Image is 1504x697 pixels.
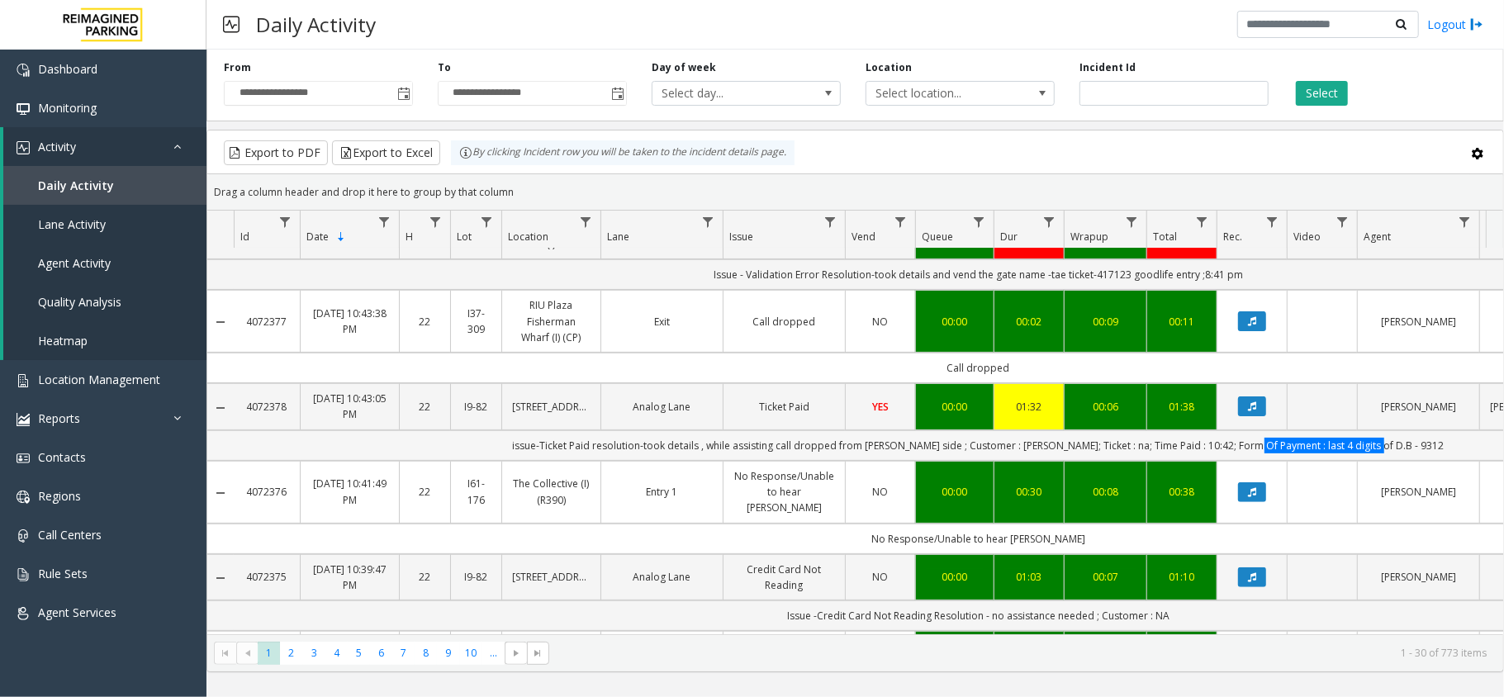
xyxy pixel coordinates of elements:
span: Video [1293,230,1321,244]
span: Page 5 [348,642,370,664]
a: 4072377 [244,314,290,330]
a: [DATE] 10:39:47 PM [311,562,389,593]
a: Wrapup Filter Menu [1121,211,1143,233]
a: [PERSON_NAME] [1368,484,1469,500]
a: [DATE] 10:41:49 PM [311,476,389,507]
a: I9-82 [461,399,491,415]
a: Id Filter Menu [274,211,297,233]
a: I37-309 [461,306,491,337]
span: Page 11 [482,642,505,664]
a: I9-82 [461,569,491,585]
a: Date Filter Menu [373,211,396,233]
span: Select day... [652,82,803,105]
a: 00:06 [1075,399,1136,415]
a: 4072375 [244,569,290,585]
span: H [406,230,413,244]
a: Activity [3,127,206,166]
a: 00:02 [1004,314,1054,330]
a: Heatmap [3,321,206,360]
a: Collapse Details [207,315,234,329]
span: Page 7 [392,642,415,664]
a: Logout [1427,16,1483,33]
a: Issue Filter Menu [819,211,842,233]
span: Location Management [38,372,160,387]
span: Select location... [866,82,1017,105]
a: 00:00 [926,484,984,500]
span: Contacts [38,449,86,465]
a: 22 [410,569,440,585]
span: Lot [457,230,472,244]
div: Drag a column header and drop it here to group by that column [207,178,1503,206]
img: pageIcon [223,4,240,45]
a: Call dropped [733,314,835,330]
label: Day of week [652,60,716,75]
a: 00:38 [1157,484,1207,500]
span: Agent Activity [38,255,111,271]
span: Page 9 [437,642,459,664]
span: Rule Sets [38,566,88,581]
a: Collapse Details [207,571,234,585]
a: Collapse Details [207,401,234,415]
a: 00:00 [926,569,984,585]
div: 01:03 [1004,569,1054,585]
a: 00:08 [1075,484,1136,500]
a: YES [856,399,905,415]
a: [STREET_ADDRESS] [512,569,591,585]
a: NO [856,484,905,500]
a: Agent Activity [3,244,206,282]
span: Page 8 [415,642,437,664]
label: To [438,60,451,75]
button: Select [1296,81,1348,106]
a: Agent Filter Menu [1454,211,1476,233]
img: 'icon' [17,102,30,116]
a: 00:30 [1004,484,1054,500]
a: Queue Filter Menu [968,211,990,233]
span: Dashboard [38,61,97,77]
a: 4072378 [244,399,290,415]
a: Ticket Paid [733,399,835,415]
a: Lot Filter Menu [476,211,498,233]
div: 01:10 [1157,569,1207,585]
span: Location [508,230,548,244]
span: Go to the next page [505,642,527,665]
h3: Daily Activity [248,4,384,45]
span: Go to the last page [527,642,549,665]
span: NO [873,315,889,329]
a: NO [856,314,905,330]
span: Page 3 [303,642,325,664]
span: Page 1 [258,642,280,664]
a: No Response/Unable to hear [PERSON_NAME] [733,468,835,516]
span: Call Centers [38,527,102,543]
button: Export to PDF [224,140,328,165]
span: Sortable [334,230,348,244]
a: Quality Analysis [3,282,206,321]
span: Monitoring [38,100,97,116]
span: Reports [38,410,80,426]
kendo-pager-info: 1 - 30 of 773 items [559,646,1487,660]
a: 00:07 [1075,569,1136,585]
span: Agent Services [38,605,116,620]
span: Id [240,230,249,244]
span: Go to the next page [510,647,523,660]
img: 'icon' [17,452,30,465]
a: I61-176 [461,476,491,507]
a: 00:00 [926,314,984,330]
a: 00:09 [1075,314,1136,330]
img: 'icon' [17,64,30,77]
a: [STREET_ADDRESS] [512,399,591,415]
span: Page 10 [460,642,482,664]
span: Page 6 [370,642,392,664]
div: Data table [207,211,1503,634]
a: RIU Plaza Fisherman Wharf (I) (CP) [512,297,591,345]
a: Collapse Details [207,486,234,500]
a: [PERSON_NAME] [1368,399,1469,415]
span: Activity [38,139,76,154]
a: Credit Card Not Reading [733,562,835,593]
a: Exit [611,314,713,330]
a: 00:11 [1157,314,1207,330]
a: [DATE] 10:43:38 PM [311,306,389,337]
a: Daily Activity [3,166,206,205]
